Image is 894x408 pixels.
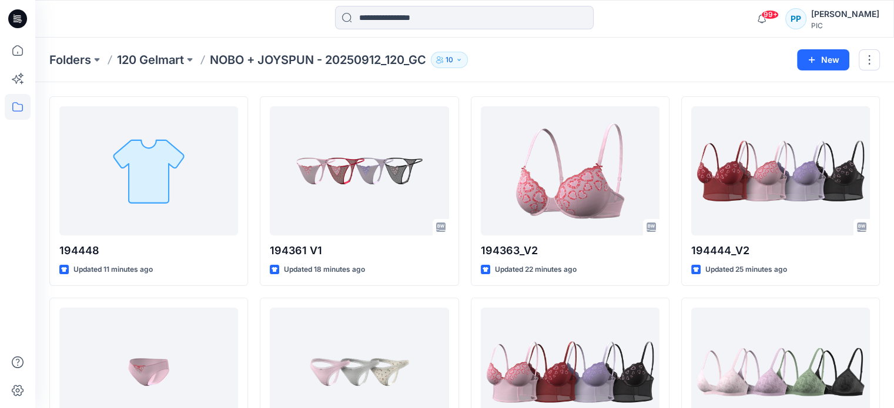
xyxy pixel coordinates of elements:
[797,49,849,70] button: New
[446,53,453,66] p: 10
[117,52,184,68] a: 120 Gelmart
[811,7,879,21] div: [PERSON_NAME]
[691,242,870,259] p: 194444_V2
[49,52,91,68] a: Folders
[691,106,870,235] a: 194444_V2
[431,52,468,68] button: 10
[210,52,426,68] p: NOBO + JOYSPUN - 20250912_120_GC
[495,264,577,276] p: Updated 22 minutes ago
[284,264,365,276] p: Updated 18 minutes ago
[59,242,238,259] p: 194448
[481,106,659,235] a: 194363_V2
[761,10,779,19] span: 99+
[481,242,659,259] p: 194363_V2
[73,264,153,276] p: Updated 11 minutes ago
[59,106,238,235] a: 194448
[270,106,448,235] a: 194361 V1
[811,21,879,30] div: PIC
[705,264,787,276] p: Updated 25 minutes ago
[785,8,806,29] div: PP
[270,242,448,259] p: 194361 V1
